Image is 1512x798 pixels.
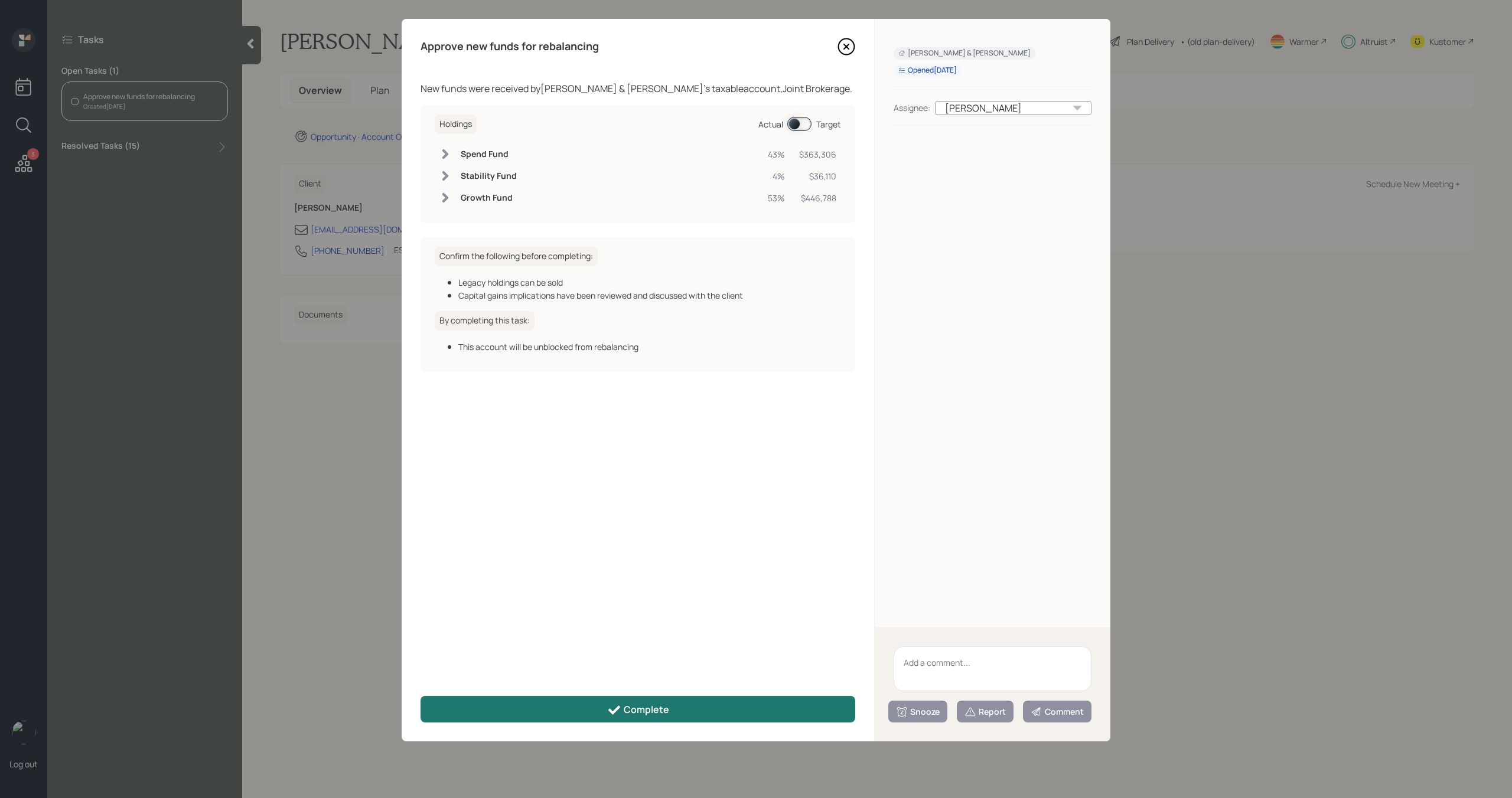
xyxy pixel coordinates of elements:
[458,341,841,353] div: This account will be unblocked from rebalancing
[758,118,783,130] div: Actual
[458,289,841,302] div: Capital gains implications have been reviewed and discussed with the client
[435,311,535,331] h6: By completing this task:
[607,703,669,717] div: Complete
[461,193,517,203] h6: Growth Fund
[799,192,836,204] div: $446,788
[768,148,785,161] div: 43%
[461,171,517,181] h6: Stability Fund
[1023,701,1091,722] button: Comment
[1031,706,1084,718] div: Comment
[964,706,1006,718] div: Report
[421,81,855,96] div: New funds were received by [PERSON_NAME] & [PERSON_NAME] 's taxable account, Joint Brokerage .
[799,170,836,182] div: $36,110
[421,696,855,722] button: Complete
[894,102,930,114] div: Assignee:
[435,115,477,134] h6: Holdings
[896,706,940,718] div: Snooze
[461,149,517,159] h6: Spend Fund
[898,48,1031,58] div: [PERSON_NAME] & [PERSON_NAME]
[768,192,785,204] div: 53%
[898,66,957,76] div: Opened [DATE]
[888,701,947,722] button: Snooze
[768,170,785,182] div: 4%
[421,40,599,53] h4: Approve new funds for rebalancing
[799,148,836,161] div: $363,306
[957,701,1014,722] button: Report
[435,247,598,266] h6: Confirm the following before completing:
[935,101,1091,115] div: [PERSON_NAME]
[458,276,841,289] div: Legacy holdings can be sold
[816,118,841,130] div: Target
